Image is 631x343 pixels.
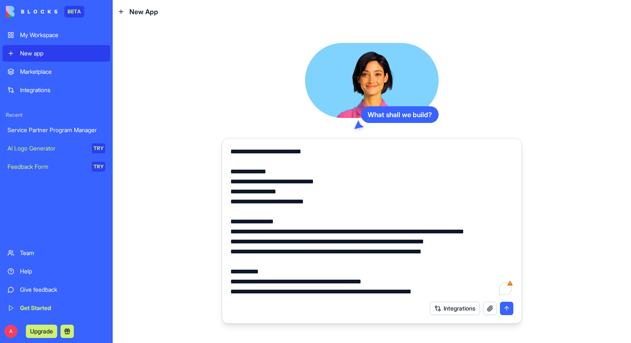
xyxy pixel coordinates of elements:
div: New app [20,49,105,58]
a: AI Logo GeneratorTRY [3,140,110,157]
a: Get Started [3,300,110,316]
div: Marketplace [20,68,105,76]
button: Integrations [430,302,480,315]
div: Help [20,267,105,275]
a: Upgrade [26,327,57,335]
a: Integrations [3,82,110,98]
div: AI Logo Generator [8,144,86,153]
span: A [4,325,18,338]
a: Give feedback [3,281,110,298]
div: Integrations [20,86,105,94]
div: BETA [64,6,84,18]
a: Team [3,245,110,261]
a: BETA [6,6,84,18]
div: My Workspace [20,31,105,39]
a: Service Partner Program Manager [3,122,110,138]
button: Upgrade [26,325,57,338]
span: Recent [3,112,110,118]
div: Feedback Form [8,163,86,171]
a: Help [3,263,110,280]
span: New App [129,7,158,17]
div: What shall we build? [361,106,439,123]
div: TRY [92,162,105,172]
div: Team [20,249,105,257]
a: New app [3,45,110,62]
div: TRY [92,143,105,153]
div: Get Started [20,304,105,312]
a: Marketplace [3,63,110,80]
a: My Workspace [3,27,110,43]
div: Service Partner Program Manager [8,126,105,134]
div: Give feedback [20,285,105,294]
a: Feedback FormTRY [3,158,110,175]
textarea: To enrich screen reader interactions, please activate Accessibility in Grammarly extension settings [230,147,513,297]
img: logo [6,6,58,18]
